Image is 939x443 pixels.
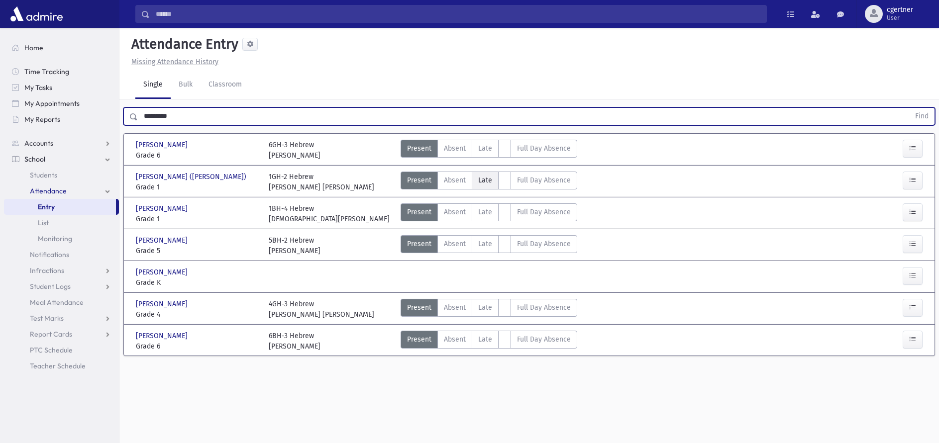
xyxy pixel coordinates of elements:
div: AttTypes [401,235,577,256]
span: [PERSON_NAME] [136,267,190,277]
span: cgertner [887,6,913,14]
a: Entry [4,199,116,215]
a: Teacher Schedule [4,358,119,374]
span: Student Logs [30,282,71,291]
a: Test Marks [4,310,119,326]
span: Grade 1 [136,182,259,192]
span: [PERSON_NAME] [136,235,190,246]
span: Full Day Absence [517,334,571,345]
div: AttTypes [401,172,577,192]
input: Search [150,5,766,23]
span: [PERSON_NAME] [136,299,190,309]
a: Notifications [4,247,119,263]
a: My Tasks [4,80,119,95]
span: [PERSON_NAME] [136,331,190,341]
span: List [38,218,49,227]
span: Infractions [30,266,64,275]
span: Full Day Absence [517,207,571,217]
span: My Reports [24,115,60,124]
span: Late [478,302,492,313]
span: Present [407,302,431,313]
span: Attendance [30,186,67,195]
a: Missing Attendance History [127,58,218,66]
span: Full Day Absence [517,143,571,154]
span: Report Cards [30,330,72,339]
span: Notifications [30,250,69,259]
a: Attendance [4,183,119,199]
span: Present [407,334,431,345]
div: AttTypes [401,331,577,352]
span: Late [478,143,492,154]
a: List [4,215,119,231]
span: Full Day Absence [517,239,571,249]
div: 5BH-2 Hebrew [PERSON_NAME] [269,235,320,256]
span: Students [30,171,57,179]
span: Present [407,143,431,154]
h5: Attendance Entry [127,36,238,53]
span: PTC Schedule [30,346,73,354]
span: Teacher Schedule [30,361,86,370]
span: Late [478,207,492,217]
span: My Appointments [24,99,80,108]
span: Grade 5 [136,246,259,256]
span: Grade K [136,277,259,288]
a: Meal Attendance [4,294,119,310]
span: Absent [444,143,466,154]
span: Full Day Absence [517,175,571,185]
a: PTC Schedule [4,342,119,358]
div: AttTypes [401,140,577,161]
span: Entry [38,202,55,211]
div: 1BH-4 Hebrew [DEMOGRAPHIC_DATA][PERSON_NAME] [269,203,390,224]
span: Absent [444,302,466,313]
a: Accounts [4,135,119,151]
span: Late [478,175,492,185]
span: Full Day Absence [517,302,571,313]
img: AdmirePro [8,4,65,24]
a: Report Cards [4,326,119,342]
span: Home [24,43,43,52]
a: School [4,151,119,167]
a: Single [135,71,171,99]
span: School [24,155,45,164]
span: Grade 4 [136,309,259,320]
span: Meal Attendance [30,298,84,307]
a: Student Logs [4,278,119,294]
span: Present [407,175,431,185]
span: Present [407,207,431,217]
div: AttTypes [401,299,577,320]
div: 6GH-3 Hebrew [PERSON_NAME] [269,140,320,161]
a: Infractions [4,263,119,278]
div: 6BH-3 Hebrew [PERSON_NAME] [269,331,320,352]
div: 4GH-3 Hebrew [PERSON_NAME] [PERSON_NAME] [269,299,374,320]
u: Missing Attendance History [131,58,218,66]
a: My Appointments [4,95,119,111]
a: Monitoring [4,231,119,247]
span: Absent [444,175,466,185]
span: Accounts [24,139,53,148]
a: Classroom [201,71,250,99]
span: Present [407,239,431,249]
span: Late [478,239,492,249]
div: AttTypes [401,203,577,224]
span: [PERSON_NAME] [136,140,190,150]
span: [PERSON_NAME] ([PERSON_NAME]) [136,172,248,182]
span: Absent [444,207,466,217]
span: Monitoring [38,234,72,243]
span: [PERSON_NAME] [136,203,190,214]
a: Home [4,40,119,56]
button: Find [909,108,935,125]
div: 1GH-2 Hebrew [PERSON_NAME] [PERSON_NAME] [269,172,374,192]
span: Absent [444,239,466,249]
span: My Tasks [24,83,52,92]
span: Time Tracking [24,67,69,76]
span: User [887,14,913,22]
a: Time Tracking [4,64,119,80]
a: Students [4,167,119,183]
span: Test Marks [30,314,64,323]
a: Bulk [171,71,201,99]
span: Absent [444,334,466,345]
span: Late [478,334,492,345]
span: Grade 6 [136,150,259,161]
span: Grade 6 [136,341,259,352]
span: Grade 1 [136,214,259,224]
